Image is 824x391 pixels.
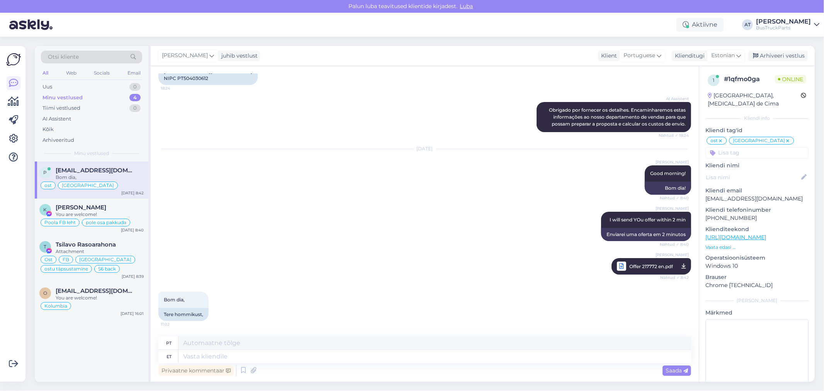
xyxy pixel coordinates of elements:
[158,308,209,321] div: Tere hommikust,
[666,367,688,374] span: Saada
[705,281,809,289] p: Chrome [TECHNICAL_ID]
[705,273,809,281] p: Brauser
[660,241,689,247] span: Nähtud ✓ 8:40
[656,252,689,258] span: [PERSON_NAME]
[705,147,809,158] input: Lisa tag
[74,150,109,157] span: Minu vestlused
[42,104,80,112] div: Tiimi vestlused
[656,206,689,211] span: [PERSON_NAME]
[121,190,144,196] div: [DATE] 8:42
[705,225,809,233] p: Klienditeekond
[705,214,809,222] p: [PHONE_NUMBER]
[44,220,76,225] span: Poola FB leht
[56,241,116,248] span: Tsilavo Rasoarahona
[660,273,689,282] span: Nähtud ✓ 8:42
[164,297,185,303] span: Bom dia,
[121,227,144,233] div: [DATE] 8:40
[92,68,111,78] div: Socials
[705,309,809,317] p: Märkmed
[676,18,724,32] div: Aktiivne
[98,267,116,271] span: S6 back
[218,52,258,60] div: juhib vestlust
[43,290,47,296] span: o
[79,257,131,262] span: [GEOGRAPHIC_DATA]
[705,126,809,134] p: Kliendi tag'id
[162,51,208,60] span: [PERSON_NAME]
[161,321,190,327] span: 11:02
[705,297,809,304] div: [PERSON_NAME]
[705,262,809,270] p: Windows 10
[122,274,144,279] div: [DATE] 8:39
[86,220,126,225] span: pole osa pakkuda
[44,244,47,250] span: T
[56,211,144,218] div: You are welcome!
[65,68,78,78] div: Web
[756,19,811,25] div: [PERSON_NAME]
[129,104,141,112] div: 0
[598,52,617,60] div: Klient
[713,77,714,83] span: 1
[705,187,809,195] p: Kliendi email
[42,83,52,91] div: Uus
[129,83,141,91] div: 0
[56,287,136,294] span: olgalizeth03@gmail.com
[62,183,114,188] span: [GEOGRAPHIC_DATA]
[48,53,79,61] span: Otsi kliente
[166,350,172,363] div: et
[158,145,691,152] div: [DATE]
[56,174,144,181] div: Bom dia,
[56,167,136,174] span: pecas@mssassistencia.pt
[44,170,47,175] span: p
[705,234,766,241] a: [URL][DOMAIN_NAME]
[672,52,705,60] div: Klienditugi
[166,337,172,350] div: pt
[660,195,689,201] span: Nähtud ✓ 8:40
[711,51,735,60] span: Estonian
[549,107,687,127] span: Obrigado por fornecer os detalhes. Encaminharemos estas informações ao nosso departamento de vend...
[42,115,71,123] div: AI Assistent
[624,51,655,60] span: Portuguese
[612,258,691,275] a: [PERSON_NAME]Offer 217772 en.pdfNähtud ✓ 8:42
[775,75,806,83] span: Online
[705,206,809,214] p: Kliendi telefoninumber
[44,257,53,262] span: Ost
[121,311,144,316] div: [DATE] 16:01
[705,195,809,203] p: [EMAIL_ADDRESS][DOMAIN_NAME]
[705,115,809,122] div: Kliendi info
[748,51,808,61] div: Arhiveeri vestlus
[710,138,718,143] span: ost
[42,136,74,144] div: Arhiveeritud
[756,19,819,31] a: [PERSON_NAME]BusTruckParts
[6,52,21,67] img: Askly Logo
[42,94,83,102] div: Minu vestlused
[63,257,69,262] span: FB
[44,304,67,308] span: Kolumbia
[42,126,54,133] div: Kõik
[56,248,144,255] div: Attachment
[756,25,811,31] div: BusTruckParts
[705,161,809,170] p: Kliendi nimi
[44,267,88,271] span: ostu täpsustamine
[458,3,476,10] span: Luba
[629,262,673,271] span: Offer 217772 en.pdf
[161,85,190,91] span: 18:24
[44,207,47,212] span: K
[129,94,141,102] div: 4
[656,159,689,165] span: [PERSON_NAME]
[601,228,691,241] div: Enviarei uma oferta em 2 minutos
[742,19,753,30] div: AT
[126,68,142,78] div: Email
[706,173,800,182] input: Lisa nimi
[56,294,144,301] div: You are welcome!
[724,75,775,84] div: # 1qfmo0ga
[705,244,809,251] p: Vaata edasi ...
[56,204,106,211] span: Konrad Zawadka
[705,254,809,262] p: Operatsioonisüsteem
[660,96,689,102] span: AI Assistent
[733,138,785,143] span: [GEOGRAPHIC_DATA]
[645,182,691,195] div: Bom dia!
[610,217,686,223] span: I will send YOu offer within 2 min
[158,365,234,376] div: Privaatne kommentaar
[41,68,50,78] div: All
[659,133,689,138] span: Nähtud ✓ 18:24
